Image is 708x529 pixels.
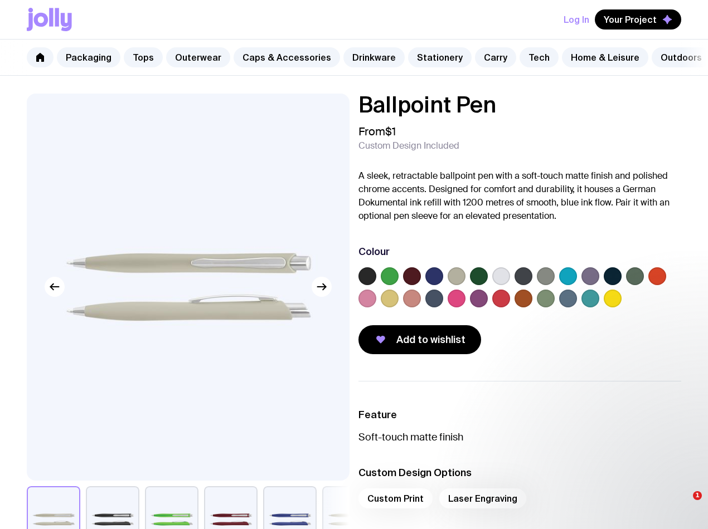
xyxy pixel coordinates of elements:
[358,245,390,258] h3: Colour
[358,325,481,354] button: Add to wishlist
[358,140,459,151] span: Custom Design Included
[358,408,681,422] h3: Feature
[358,169,681,223] p: A sleek, retractable ballpoint pen with a soft-touch matte finish and polished chrome accents. De...
[166,47,230,67] a: Outerwear
[595,9,681,30] button: Your Project
[475,47,516,67] a: Carry
[358,125,396,138] span: From
[670,491,697,518] iframe: Intercom live chat
[124,47,163,67] a: Tops
[343,47,405,67] a: Drinkware
[234,47,340,67] a: Caps & Accessories
[385,124,396,139] span: $1
[520,47,559,67] a: Tech
[562,47,648,67] a: Home & Leisure
[358,94,681,116] h1: Ballpoint Pen
[693,491,702,500] span: 1
[564,9,589,30] button: Log In
[604,14,657,25] span: Your Project
[396,333,465,346] span: Add to wishlist
[358,466,681,479] h3: Custom Design Options
[57,47,120,67] a: Packaging
[408,47,472,67] a: Stationery
[358,430,681,444] p: Soft-touch matte finish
